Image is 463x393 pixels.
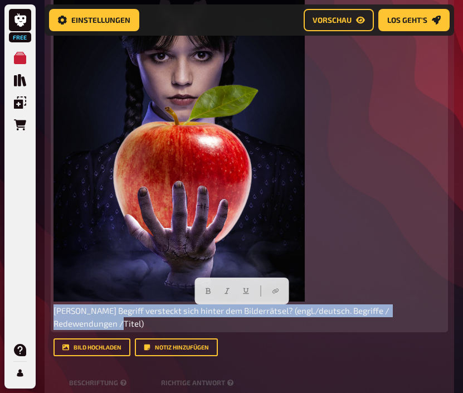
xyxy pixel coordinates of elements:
[313,16,352,24] span: Vorschau
[378,9,450,31] button: Los geht's
[53,305,391,328] span: [PERSON_NAME] Begriff versteckt sich hinter dem Bilderrätsel? (engl./deutsch. Begriffe / Redewend...
[304,9,374,31] button: Vorschau
[49,9,139,31] button: Einstellungen
[161,378,236,387] small: Richtige Antwort
[135,338,218,356] button: Notiz hinzufügen
[71,16,130,24] span: Einstellungen
[53,338,130,356] button: Bild hochladen
[387,16,427,24] span: Los geht's
[69,378,157,387] small: Beschriftung
[10,34,30,41] span: Free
